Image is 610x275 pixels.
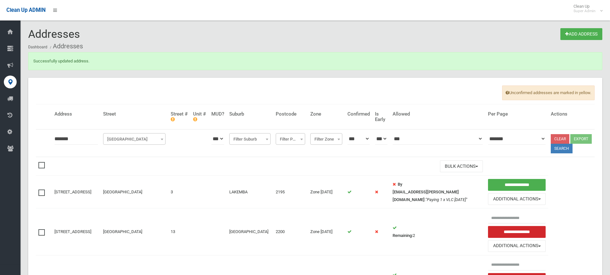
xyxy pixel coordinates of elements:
[440,160,483,172] button: Bulk Actions
[488,193,545,205] button: Additional Actions
[54,229,91,234] a: [STREET_ADDRESS]
[390,176,485,208] td: :
[347,111,370,117] h4: Confirmed
[28,45,47,49] a: Dashboard
[193,111,206,122] h4: Unit #
[101,176,168,208] td: [GEOGRAPHIC_DATA]
[570,134,592,144] button: Export
[393,233,413,238] strong: Remaining:
[277,135,304,144] span: Filter Postcode
[54,111,98,117] h4: Address
[168,176,191,208] td: 3
[502,85,595,100] span: Unconfirmed addresses are marked in yellow.
[276,111,305,117] h4: Postcode
[570,4,602,13] span: Clean Up
[551,111,592,117] h4: Actions
[488,111,545,117] h4: Per Page
[426,197,467,202] em: "Paying 1 x VLC [DATE]"
[560,28,602,40] a: Add Address
[168,208,191,255] td: 13
[393,111,483,117] h4: Allowed
[312,135,341,144] span: Filter Zone
[28,52,602,70] div: Successfully updated address.
[488,240,545,252] button: Additional Actions
[308,176,345,208] td: Zone [DATE]
[375,111,387,122] h4: Is Early
[48,40,83,52] li: Addresses
[573,9,596,13] small: Super Admin
[227,208,273,255] td: [GEOGRAPHIC_DATA]
[310,111,342,117] h4: Zone
[276,133,305,145] span: Filter Postcode
[103,133,166,145] span: Filter Street
[6,7,45,13] span: Clean Up ADMIN
[308,208,345,255] td: Zone [DATE]
[54,190,91,194] a: [STREET_ADDRESS]
[390,208,485,255] td: 2
[229,133,270,145] span: Filter Suburb
[231,135,269,144] span: Filter Suburb
[551,134,569,144] a: Clear
[28,28,80,40] span: Addresses
[105,135,164,144] span: Filter Street
[273,208,308,255] td: 2200
[101,208,168,255] td: [GEOGRAPHIC_DATA]
[229,111,270,117] h4: Suburb
[273,176,308,208] td: 2195
[103,111,166,117] h4: Street
[171,111,188,122] h4: Street #
[551,144,573,153] button: Search
[393,182,459,202] strong: By [EMAIL_ADDRESS][PERSON_NAME][DOMAIN_NAME]
[310,133,342,145] span: Filter Zone
[211,111,224,117] h4: MUD?
[227,176,273,208] td: LAKEMBA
